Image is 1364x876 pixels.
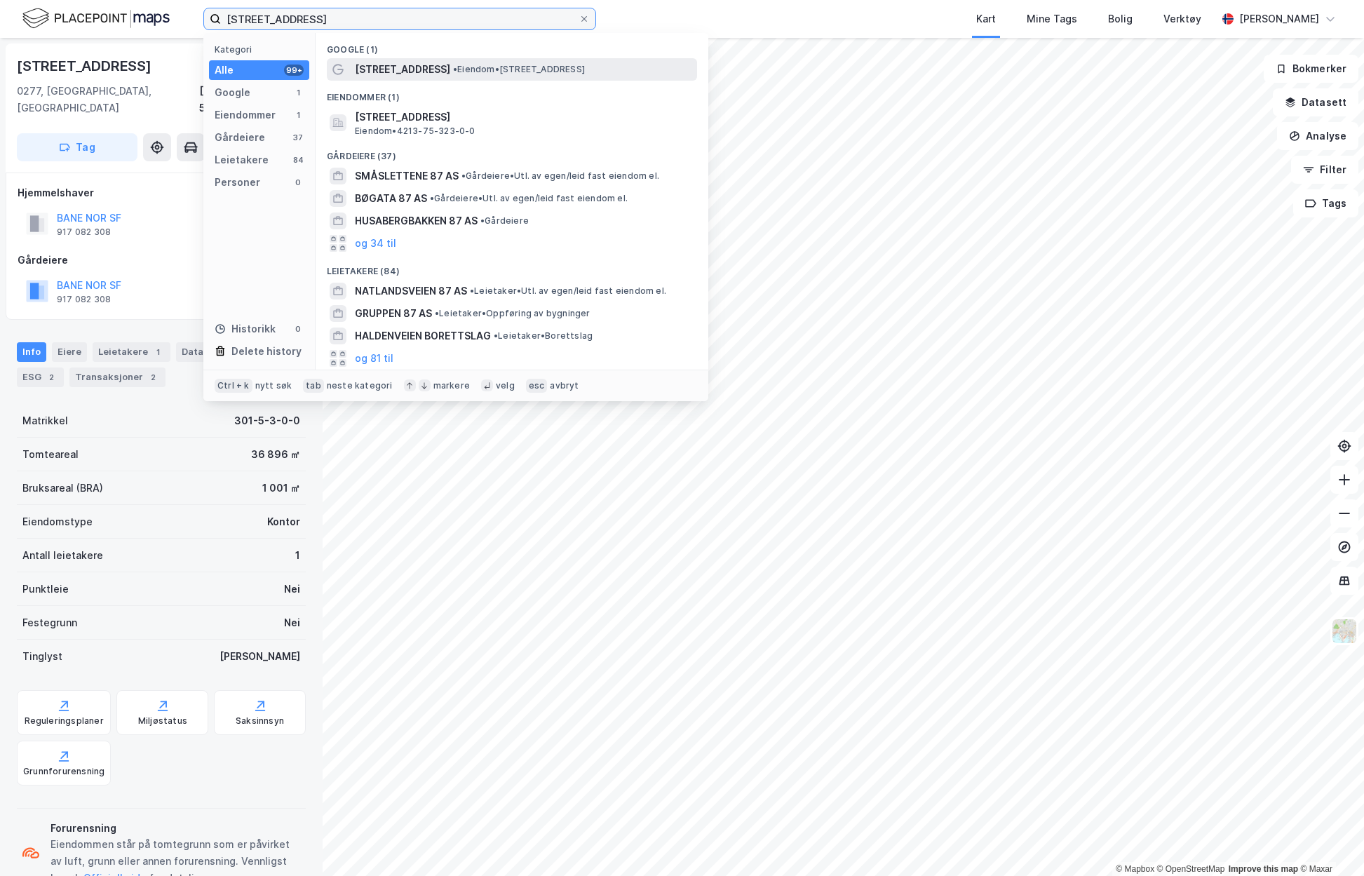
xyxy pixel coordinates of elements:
[22,513,93,530] div: Eiendomstype
[494,330,498,341] span: •
[93,342,170,362] div: Leietakere
[267,513,300,530] div: Kontor
[57,227,111,238] div: 917 082 308
[22,6,170,31] img: logo.f888ab2527a4732fd821a326f86c7f29.svg
[526,379,548,393] div: esc
[355,328,491,344] span: HALDENVEIEN BORETTSLAG
[461,170,466,181] span: •
[17,368,64,387] div: ESG
[215,151,269,168] div: Leietakere
[50,820,300,837] div: Forurensning
[57,294,111,305] div: 917 082 308
[215,174,260,191] div: Personer
[138,715,187,727] div: Miljøstatus
[1331,618,1358,645] img: Z
[44,370,58,384] div: 2
[1239,11,1319,27] div: [PERSON_NAME]
[355,61,450,78] span: [STREET_ADDRESS]
[215,379,252,393] div: Ctrl + k
[470,285,474,296] span: •
[1293,189,1358,217] button: Tags
[284,581,300,598] div: Nei
[1116,864,1154,874] a: Mapbox
[255,380,292,391] div: nytt søk
[1264,55,1358,83] button: Bokmerker
[22,480,103,497] div: Bruksareal (BRA)
[433,380,470,391] div: markere
[550,380,579,391] div: avbryt
[1157,864,1225,874] a: OpenStreetMap
[284,65,304,76] div: 99+
[1163,11,1201,27] div: Verktøy
[292,154,304,166] div: 84
[215,129,265,146] div: Gårdeiere
[453,64,457,74] span: •
[22,446,79,463] div: Tomteareal
[23,766,104,777] div: Grunnforurensning
[435,308,439,318] span: •
[355,350,393,367] button: og 81 til
[1294,809,1364,876] div: Kontrollprogram for chat
[470,285,666,297] span: Leietaker • Utl. av egen/leid fast eiendom el.
[220,648,300,665] div: [PERSON_NAME]
[22,547,103,564] div: Antall leietakere
[17,133,137,161] button: Tag
[292,109,304,121] div: 1
[355,109,691,126] span: [STREET_ADDRESS]
[355,305,432,322] span: GRUPPEN 87 AS
[292,323,304,335] div: 0
[221,8,579,29] input: Søk på adresse, matrikkel, gårdeiere, leietakere eller personer
[18,252,305,269] div: Gårdeiere
[17,342,46,362] div: Info
[22,648,62,665] div: Tinglyst
[461,170,659,182] span: Gårdeiere • Utl. av egen/leid fast eiendom el.
[430,193,434,203] span: •
[52,342,87,362] div: Eiere
[251,446,300,463] div: 36 896 ㎡
[435,308,590,319] span: Leietaker • Oppføring av bygninger
[215,44,309,55] div: Kategori
[17,55,154,77] div: [STREET_ADDRESS]
[355,126,475,137] span: Eiendom • 4213-75-323-0-0
[22,614,77,631] div: Festegrunn
[231,343,302,360] div: Delete history
[234,412,300,429] div: 301-5-3-0-0
[284,614,300,631] div: Nei
[151,345,165,359] div: 1
[215,321,276,337] div: Historikk
[1108,11,1133,27] div: Bolig
[18,184,305,201] div: Hjemmelshaver
[355,235,396,252] button: og 34 til
[1277,122,1358,150] button: Analyse
[316,33,708,58] div: Google (1)
[262,480,300,497] div: 1 001 ㎡
[1291,156,1358,184] button: Filter
[453,64,585,75] span: Eiendom • [STREET_ADDRESS]
[316,255,708,280] div: Leietakere (84)
[316,81,708,106] div: Eiendommer (1)
[25,715,104,727] div: Reguleringsplaner
[292,132,304,143] div: 37
[199,83,306,116] div: [GEOGRAPHIC_DATA], 5/3
[316,140,708,165] div: Gårdeiere (37)
[295,547,300,564] div: 1
[496,380,515,391] div: velg
[176,342,229,362] div: Datasett
[355,283,467,299] span: NATLANDSVEIEN 87 AS
[292,177,304,188] div: 0
[355,168,459,184] span: SMÅSLETTENE 87 AS
[327,380,393,391] div: neste kategori
[146,370,160,384] div: 2
[292,87,304,98] div: 1
[17,83,199,116] div: 0277, [GEOGRAPHIC_DATA], [GEOGRAPHIC_DATA]
[430,193,628,204] span: Gårdeiere • Utl. av egen/leid fast eiendom el.
[69,368,166,387] div: Transaksjoner
[215,107,276,123] div: Eiendommer
[480,215,529,227] span: Gårdeiere
[976,11,996,27] div: Kart
[1273,88,1358,116] button: Datasett
[355,213,478,229] span: HUSABERGBAKKEN 87 AS
[236,715,284,727] div: Saksinnsyn
[355,190,427,207] span: BØGATA 87 AS
[22,412,68,429] div: Matrikkel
